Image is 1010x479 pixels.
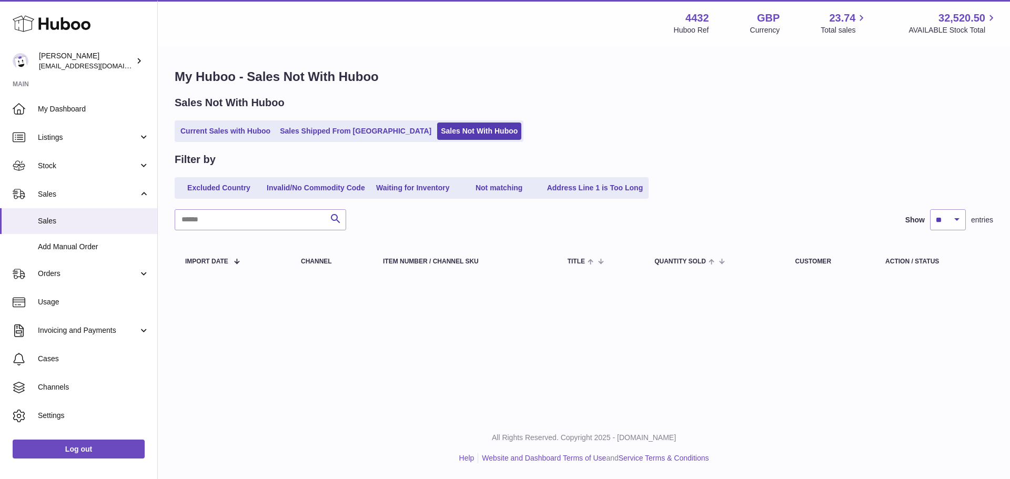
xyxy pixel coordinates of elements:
span: Sales [38,216,149,226]
a: Sales Not With Huboo [437,123,521,140]
a: Log out [13,440,145,458]
p: All Rights Reserved. Copyright 2025 - [DOMAIN_NAME] [166,433,1002,443]
a: Invalid/No Commodity Code [263,179,369,197]
span: Channels [38,382,149,392]
span: Listings [38,133,138,142]
span: entries [971,215,993,225]
span: Usage [38,297,149,307]
span: Settings [38,411,149,421]
div: Customer [795,258,864,265]
a: Help [459,454,474,462]
a: 32,520.50 AVAILABLE Stock Total [908,11,997,35]
a: Service Terms & Conditions [619,454,709,462]
a: Excluded Country [177,179,261,197]
strong: GBP [757,11,780,25]
a: 23.74 Total sales [821,11,867,35]
span: Cases [38,354,149,364]
label: Show [905,215,925,225]
span: Title [568,258,585,265]
img: internalAdmin-4432@internal.huboo.com [13,53,28,69]
span: 32,520.50 [938,11,985,25]
div: Huboo Ref [674,25,709,35]
strong: 4432 [685,11,709,25]
span: 23.74 [829,11,855,25]
a: Address Line 1 is Too Long [543,179,647,197]
div: Action / Status [885,258,983,265]
li: and [478,453,709,463]
span: Total sales [821,25,867,35]
div: Channel [301,258,362,265]
span: Import date [185,258,228,265]
h2: Sales Not With Huboo [175,96,285,110]
a: Waiting for Inventory [371,179,455,197]
span: AVAILABLE Stock Total [908,25,997,35]
a: Website and Dashboard Terms of Use [482,454,606,462]
span: Sales [38,189,138,199]
span: Stock [38,161,138,171]
span: Add Manual Order [38,242,149,252]
span: Quantity Sold [654,258,706,265]
div: [PERSON_NAME] [39,51,134,71]
span: My Dashboard [38,104,149,114]
a: Current Sales with Huboo [177,123,274,140]
div: Item Number / Channel SKU [383,258,547,265]
div: Currency [750,25,780,35]
h2: Filter by [175,152,216,167]
span: Invoicing and Payments [38,325,138,335]
a: Sales Shipped From [GEOGRAPHIC_DATA] [276,123,435,140]
span: Orders [38,269,138,279]
a: Not matching [457,179,541,197]
span: [EMAIL_ADDRESS][DOMAIN_NAME] [39,62,155,70]
h1: My Huboo - Sales Not With Huboo [175,68,993,85]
